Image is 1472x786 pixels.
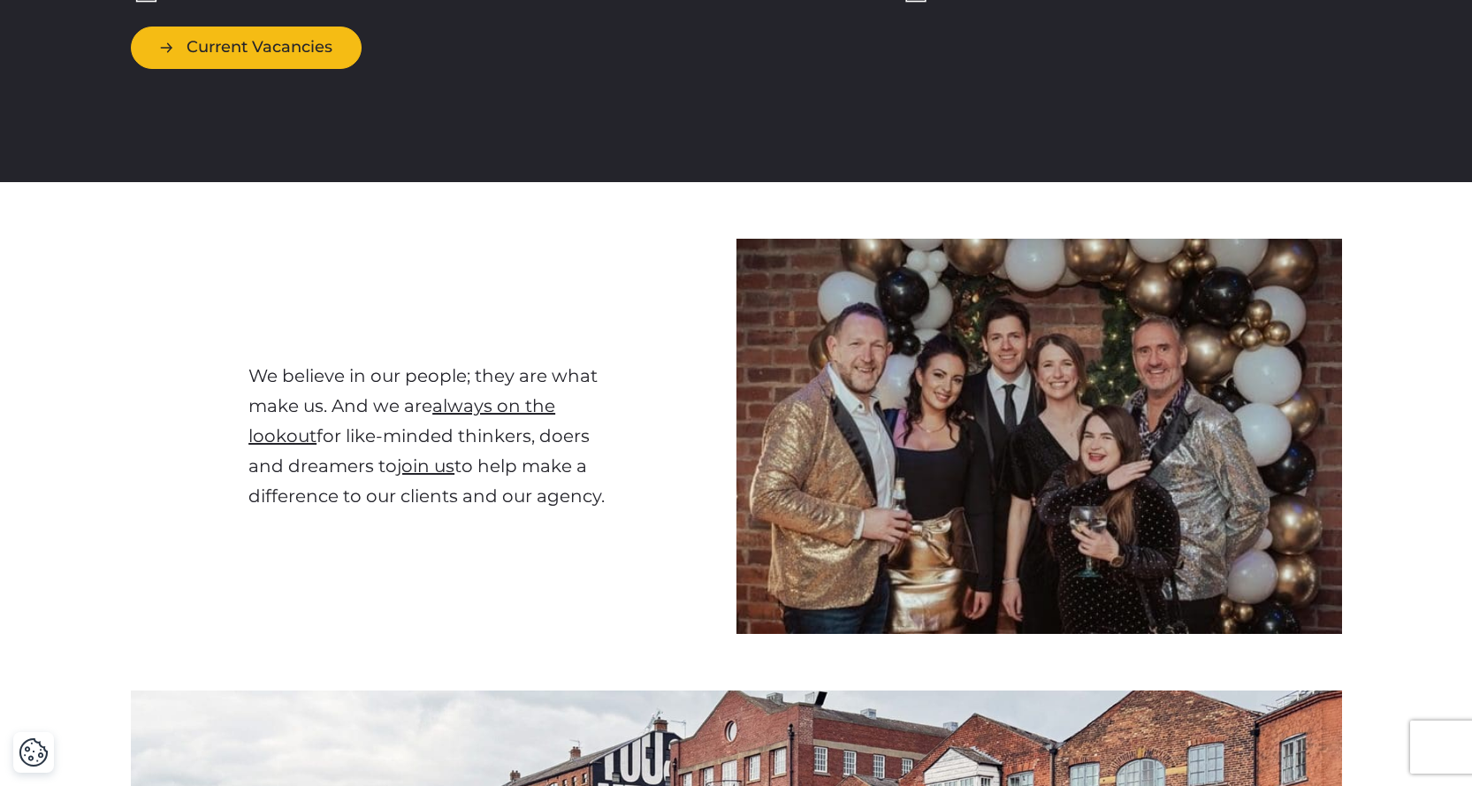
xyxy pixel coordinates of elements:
[248,361,618,511] p: We believe in our people; they are what make us. And we are for like-minded thinkers, doers and d...
[19,737,49,767] img: Revisit consent button
[736,239,1342,635] img: Ponderosa Management
[19,737,49,767] button: Cookie Settings
[131,27,362,68] a: Current Vacancies
[397,455,454,477] a: join us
